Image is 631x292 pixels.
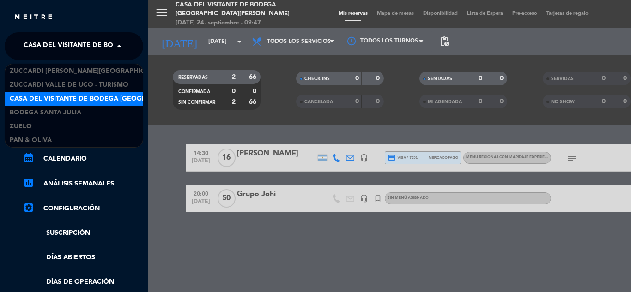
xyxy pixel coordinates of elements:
i: calendar_month [23,152,34,163]
i: assessment [23,177,34,188]
a: assessmentANÁLISIS SEMANALES [23,178,143,189]
span: Zuccardi [PERSON_NAME][GEOGRAPHIC_DATA] - Restaurant [GEOGRAPHIC_DATA] [10,66,285,77]
a: Días abiertos [23,252,143,263]
span: Pan & Oliva [10,135,52,146]
i: settings_applications [23,202,34,213]
a: Suscripción [23,228,143,238]
img: MEITRE [14,14,53,21]
span: Zuelo [10,121,32,132]
span: Casa del Visitante de Bodega [GEOGRAPHIC_DATA][PERSON_NAME] [10,94,242,104]
span: Zuccardi Valle de Uco - Turismo [10,80,128,90]
span: Bodega Santa Julia [10,107,81,118]
a: Configuración [23,203,143,214]
span: Casa del Visitante de Bodega [GEOGRAPHIC_DATA][PERSON_NAME] [24,36,256,56]
a: calendar_monthCalendario [23,153,143,164]
a: Días de Operación [23,277,143,287]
